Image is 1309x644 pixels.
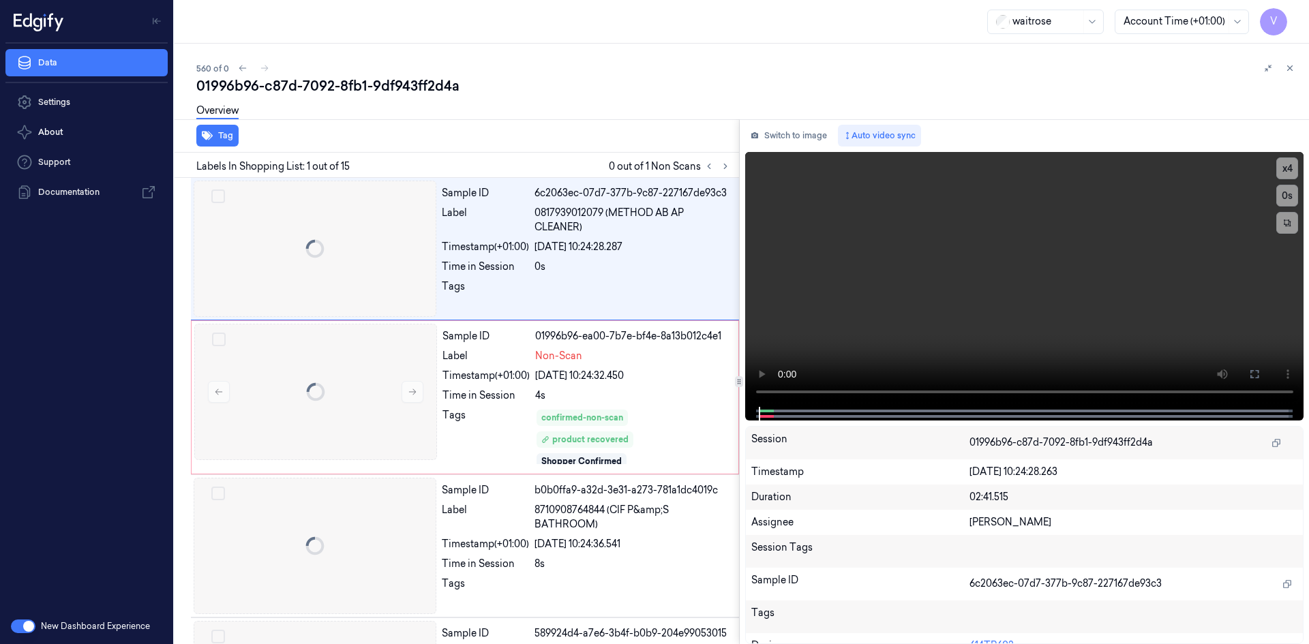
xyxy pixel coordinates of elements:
div: b0b0ffa9-a32d-3e31-a273-781a1dc4019c [535,483,731,497]
div: [PERSON_NAME] [969,515,1297,530]
div: 01996b96-c87d-7092-8fb1-9df943ff2d4a [196,76,1298,95]
div: Session Tags [751,540,970,562]
button: Select row [211,189,225,203]
div: Timestamp (+01:00) [442,240,529,254]
div: Label [442,503,529,532]
div: Session [751,432,970,454]
a: Support [5,149,168,176]
button: Select row [212,333,226,346]
div: Tags [442,577,529,598]
a: Settings [5,89,168,116]
div: Label [442,206,529,234]
span: 8710908764844 (CIF P&amp;S BATHROOM) [535,503,731,532]
div: Time in Session [442,260,529,274]
a: Data [5,49,168,76]
div: Duration [751,490,970,504]
button: Select row [211,630,225,643]
span: Non-Scan [535,349,582,363]
span: 0817939012079 (METHOD AB AP CLEANER) [535,206,731,234]
button: Toggle Navigation [146,10,168,32]
div: 6c2063ec-07d7-377b-9c87-227167de93c3 [535,186,731,200]
span: 560 of 0 [196,63,229,74]
div: 0s [535,260,731,274]
div: Timestamp (+01:00) [442,369,530,383]
div: Tags [442,408,530,465]
button: V [1260,8,1287,35]
div: Shopper Confirmed [541,455,622,467]
div: [DATE] 10:24:32.450 [535,369,730,383]
div: 01996b96-ea00-7b7e-bf4e-8a13b012c4e1 [535,329,730,343]
a: Overview [196,104,239,119]
button: 0s [1276,185,1298,206]
div: 4s [535,388,730,403]
button: About [5,119,168,146]
div: Sample ID [442,626,529,641]
button: Select row [211,487,225,500]
button: x4 [1276,157,1298,179]
div: Tags [751,606,970,628]
div: Time in Session [442,388,530,403]
div: 02:41.515 [969,490,1297,504]
div: confirmed-non-scan [541,412,623,424]
span: 6c2063ec-07d7-377b-9c87-227167de93c3 [969,577,1162,591]
div: Sample ID [442,329,530,343]
div: [DATE] 10:24:28.263 [969,465,1297,479]
div: Assignee [751,515,970,530]
div: 589924d4-a7e6-3b4f-b0b9-204e99053015 [535,626,731,641]
div: Sample ID [751,573,970,595]
div: Tags [442,279,529,301]
button: Tag [196,125,239,147]
button: Switch to image [745,125,832,147]
div: product recovered [541,433,629,446]
div: [DATE] 10:24:28.287 [535,240,731,254]
div: Timestamp (+01:00) [442,537,529,551]
div: Sample ID [442,483,529,497]
span: Labels In Shopping List: 1 out of 15 [196,159,350,174]
button: Auto video sync [838,125,921,147]
div: Sample ID [442,186,529,200]
div: 8s [535,557,731,571]
div: Time in Session [442,557,529,571]
span: 0 out of 1 Non Scans [609,158,734,174]
a: Documentation [5,179,168,206]
div: Label [442,349,530,363]
span: 01996b96-c87d-7092-8fb1-9df943ff2d4a [969,435,1153,450]
div: [DATE] 10:24:36.541 [535,537,731,551]
div: Timestamp [751,465,970,479]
